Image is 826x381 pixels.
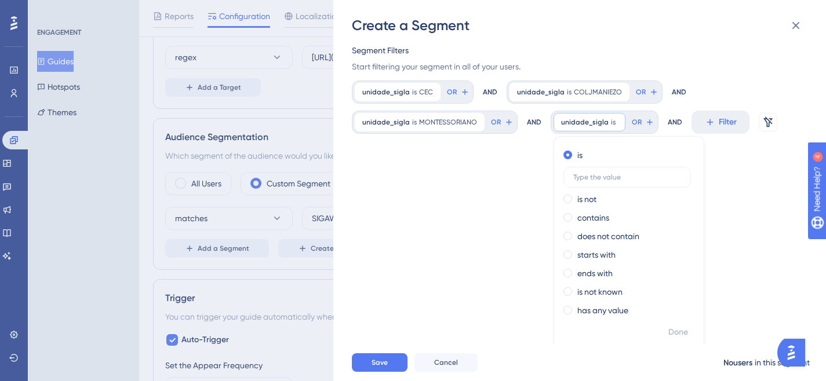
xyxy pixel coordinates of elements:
[632,118,642,127] span: OR
[755,356,810,369] div: in this segment
[630,113,656,131] button: OR
[491,118,501,127] span: OR
[414,353,478,372] button: Cancel
[577,285,623,299] label: is not known
[577,248,616,262] label: starts with
[662,322,694,343] button: Done
[412,87,417,97] span: is
[611,118,616,127] span: is
[719,115,737,129] span: Filter
[434,358,458,367] span: Cancel
[577,266,613,280] label: ends with
[352,353,407,372] button: Save
[483,80,497,104] div: AND
[372,358,388,367] span: Save
[527,111,541,134] div: AND
[362,118,410,127] span: unidade_sigla
[723,356,752,370] div: No users
[27,3,72,17] span: Need Help?
[634,83,660,101] button: OR
[517,87,565,97] span: unidade_sigla
[574,87,622,97] span: COLJMANIEZO
[419,87,433,97] span: CEC
[577,229,639,243] label: does not contain
[362,87,410,97] span: unidade_sigla
[672,80,686,104] div: AND
[445,83,471,101] button: OR
[419,118,477,127] span: MONTESSORIANO
[692,111,749,134] button: Filter
[352,16,810,35] div: Create a Segment
[577,303,628,317] label: has any value
[81,6,84,15] div: 4
[577,192,596,206] label: is not
[668,111,682,134] div: AND
[352,43,409,57] div: Segment Filters
[447,87,457,97] span: OR
[489,113,515,131] button: OR
[412,118,417,127] span: is
[636,87,646,97] span: OR
[577,148,583,162] label: is
[573,173,681,181] input: Type the value
[567,87,572,97] span: is
[668,325,688,339] span: Done
[577,211,609,225] label: contains
[777,335,812,370] iframe: UserGuiding AI Assistant Launcher
[561,118,609,127] span: unidade_sigla
[352,60,800,74] span: Start filtering your segment in all of your users.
